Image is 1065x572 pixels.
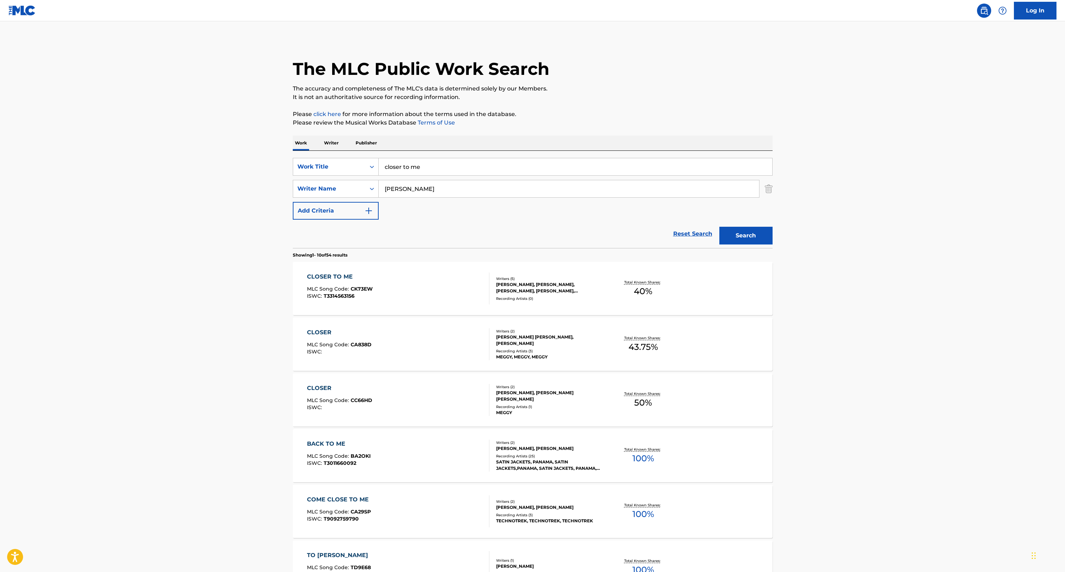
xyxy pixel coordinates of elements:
[1014,2,1056,20] a: Log In
[307,341,351,348] span: MLC Song Code :
[628,341,658,353] span: 43.75 %
[351,453,371,459] span: BA2OKI
[1032,545,1036,566] div: Ziehen
[995,4,1010,18] div: Help
[624,558,662,563] p: Total Known Shares:
[496,348,603,354] div: Recording Artists ( 3 )
[496,518,603,524] div: TECHNOTREK, TECHNOTREK, TECHNOTREK
[670,226,716,242] a: Reset Search
[322,136,341,150] p: Writer
[634,285,652,298] span: 40 %
[496,459,603,472] div: SATIN JACKETS, PANAMA, SATIN JACKETS,PANAMA, SATIN JACKETS, PANAMA, SATIN JACKETS|PANAMA, SATIN J...
[624,335,662,341] p: Total Known Shares:
[416,119,455,126] a: Terms of Use
[1030,538,1065,572] div: Chat-Widget
[307,440,371,448] div: BACK TO ME
[351,286,373,292] span: CK73EW
[496,440,603,445] div: Writers ( 2 )
[293,202,379,220] button: Add Criteria
[496,453,603,459] div: Recording Artists ( 25 )
[765,180,773,198] img: Delete Criterion
[351,397,372,403] span: CC66HD
[307,564,351,571] span: MLC Song Code :
[293,318,773,371] a: CLOSERMLC Song Code:CA838DISWC:Writers (2)[PERSON_NAME] [PERSON_NAME], [PERSON_NAME]Recording Art...
[293,136,309,150] p: Work
[980,6,988,15] img: search
[293,252,347,258] p: Showing 1 - 10 of 54 results
[624,391,662,396] p: Total Known Shares:
[496,558,603,563] div: Writers ( 1 )
[293,485,773,538] a: COME CLOSE TO MEMLC Song Code:CA29SPISWC:T9092759790Writers (2)[PERSON_NAME], [PERSON_NAME]Record...
[998,6,1007,15] img: help
[307,551,372,560] div: TO [PERSON_NAME]
[293,429,773,482] a: BACK TO MEMLC Song Code:BA2OKIISWC:T3011660092Writers (2)[PERSON_NAME], [PERSON_NAME]Recording Ar...
[496,563,603,570] div: [PERSON_NAME]
[496,276,603,281] div: Writers ( 5 )
[324,460,356,466] span: T3011660092
[293,58,549,79] h1: The MLC Public Work Search
[297,163,361,171] div: Work Title
[293,84,773,93] p: The accuracy and completeness of The MLC's data is determined solely by our Members.
[293,93,773,101] p: It is not an authoritative source for recording information.
[496,384,603,390] div: Writers ( 2 )
[632,452,654,465] span: 100 %
[364,207,373,215] img: 9d2ae6d4665cec9f34b9.svg
[624,447,662,452] p: Total Known Shares:
[496,512,603,518] div: Recording Artists ( 3 )
[307,384,372,392] div: CLOSER
[293,110,773,119] p: Please for more information about the terms used in the database.
[624,280,662,285] p: Total Known Shares:
[351,564,371,571] span: TD9E68
[307,453,351,459] span: MLC Song Code :
[307,508,351,515] span: MLC Song Code :
[632,508,654,521] span: 100 %
[496,504,603,511] div: [PERSON_NAME], [PERSON_NAME]
[324,293,355,299] span: T3314563156
[307,273,373,281] div: CLOSER TO ME
[307,293,324,299] span: ISWC :
[307,397,351,403] span: MLC Song Code :
[9,5,36,16] img: MLC Logo
[307,328,372,337] div: CLOSER
[351,508,371,515] span: CA29SP
[307,348,324,355] span: ISWC :
[977,4,991,18] a: Public Search
[496,281,603,294] div: [PERSON_NAME], [PERSON_NAME], [PERSON_NAME], [PERSON_NAME], [PERSON_NAME]
[297,185,361,193] div: Writer Name
[307,460,324,466] span: ISWC :
[496,296,603,301] div: Recording Artists ( 0 )
[307,286,351,292] span: MLC Song Code :
[313,111,341,117] a: click here
[496,445,603,452] div: [PERSON_NAME], [PERSON_NAME]
[496,329,603,334] div: Writers ( 2 )
[307,516,324,522] span: ISWC :
[496,499,603,504] div: Writers ( 2 )
[496,404,603,409] div: Recording Artists ( 1 )
[1030,538,1065,572] iframe: Chat Widget
[293,158,773,248] form: Search Form
[496,409,603,416] div: MEGGY
[293,119,773,127] p: Please review the Musical Works Database
[634,396,652,409] span: 50 %
[307,404,324,411] span: ISWC :
[324,516,359,522] span: T9092759790
[496,334,603,347] div: [PERSON_NAME] [PERSON_NAME], [PERSON_NAME]
[624,502,662,508] p: Total Known Shares:
[307,495,372,504] div: COME CLOSE TO ME
[351,341,372,348] span: CA838D
[719,227,773,244] button: Search
[293,262,773,315] a: CLOSER TO MEMLC Song Code:CK73EWISWC:T3314563156Writers (5)[PERSON_NAME], [PERSON_NAME], [PERSON_...
[496,390,603,402] div: [PERSON_NAME], [PERSON_NAME] [PERSON_NAME]
[293,373,773,427] a: CLOSERMLC Song Code:CC66HDISWC:Writers (2)[PERSON_NAME], [PERSON_NAME] [PERSON_NAME]Recording Art...
[496,354,603,360] div: MEGGY, MEGGY, MEGGY
[353,136,379,150] p: Publisher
